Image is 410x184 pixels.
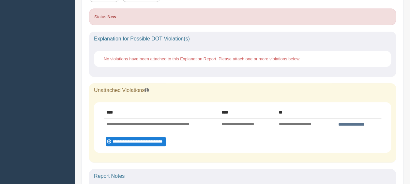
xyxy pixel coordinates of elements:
div: Explanation for Possible DOT Violation(s) [89,32,396,46]
div: Unattached Violations [89,83,396,98]
div: Status: [89,8,396,25]
div: Report Notes [89,169,396,183]
span: No violations have been attached to this Explanation Report. Please attach one or more violations... [104,56,300,61]
strong: New [107,14,116,19]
